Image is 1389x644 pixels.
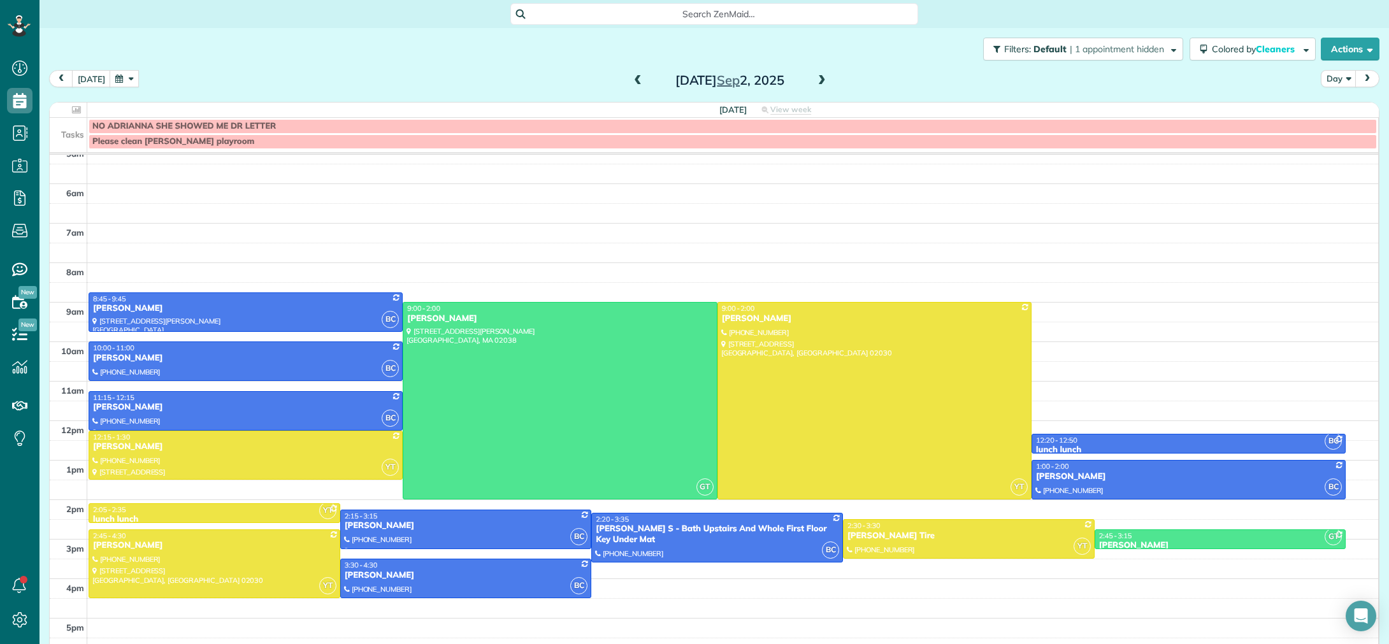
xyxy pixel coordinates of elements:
span: 7am [66,227,84,238]
div: [PERSON_NAME] [407,313,713,324]
span: 5pm [66,622,84,633]
span: 6am [66,188,84,198]
span: 2:30 - 3:30 [847,521,881,530]
span: 10:00 - 11:00 [93,343,134,352]
h2: [DATE] 2, 2025 [650,73,809,87]
span: | 1 appointment hidden [1070,43,1164,55]
span: BC [1325,433,1342,450]
span: 11am [61,385,84,396]
span: View week [770,104,811,115]
div: [PERSON_NAME] [92,353,399,364]
span: 8:45 - 9:45 [93,294,126,303]
div: lunch lunch [92,514,336,525]
span: Sep [717,72,740,88]
span: YT [382,459,399,476]
div: [PERSON_NAME] [92,402,399,413]
span: YT [1011,478,1028,496]
span: NO ADRIANNA SHE SHOWED ME DR LETTER [92,121,276,131]
span: New [18,286,37,299]
button: Filters: Default | 1 appointment hidden [983,38,1183,61]
span: 9:00 - 2:00 [722,304,755,313]
button: prev [49,70,73,87]
span: 4pm [66,583,84,593]
div: lunch lunch [1035,445,1342,455]
button: next [1355,70,1379,87]
span: 2pm [66,504,84,514]
div: [PERSON_NAME] [344,570,588,581]
span: 10am [61,346,84,356]
button: Actions [1321,38,1379,61]
a: Filters: Default | 1 appointment hidden [977,38,1183,61]
span: 1pm [66,464,84,475]
span: BC [570,577,587,594]
div: [PERSON_NAME] [92,303,399,314]
span: 2:20 - 3:35 [596,515,629,524]
div: [PERSON_NAME] [1098,540,1342,551]
span: YT [1074,538,1091,555]
div: [PERSON_NAME] [344,520,588,531]
span: 2:15 - 3:15 [345,512,378,520]
span: BC [822,541,839,559]
span: 2:45 - 4:30 [93,531,126,540]
div: [PERSON_NAME] Tire [847,531,1091,541]
span: Colored by [1212,43,1299,55]
div: [PERSON_NAME] [721,313,1028,324]
span: 8am [66,267,84,277]
span: YT [319,502,336,519]
span: 2:05 - 2:35 [93,505,126,514]
span: BC [570,528,587,545]
div: [PERSON_NAME] S - Bath Upstairs And Whole First Floor Key Under Mat [595,524,839,545]
span: 11:15 - 12:15 [93,393,134,402]
button: Colored byCleaners [1190,38,1316,61]
div: [PERSON_NAME] [1035,471,1342,482]
span: BC [382,360,399,377]
span: BC [382,410,399,427]
span: 12:15 - 1:30 [93,433,130,441]
span: YT [319,577,336,594]
span: 2:45 - 3:15 [1099,531,1132,540]
span: 9:00 - 2:00 [407,304,440,313]
div: Open Intercom Messenger [1346,601,1376,631]
span: BC [382,311,399,328]
span: 3:30 - 4:30 [345,561,378,569]
button: Day [1321,70,1357,87]
div: [PERSON_NAME] [92,441,399,452]
span: GT [696,478,714,496]
div: [PERSON_NAME] [92,540,336,551]
span: [DATE] [719,104,747,115]
span: 12:20 - 12:50 [1036,436,1077,445]
span: 9am [66,306,84,317]
span: GT [1325,528,1342,545]
span: Filters: [1004,43,1031,55]
span: New [18,318,37,331]
span: 3pm [66,543,84,554]
span: BC [1325,478,1342,496]
span: Default [1033,43,1067,55]
span: 1:00 - 2:00 [1036,462,1069,471]
button: [DATE] [72,70,111,87]
span: Cleaners [1256,43,1297,55]
span: Please clean [PERSON_NAME] playroom [92,136,254,147]
span: 12pm [61,425,84,435]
